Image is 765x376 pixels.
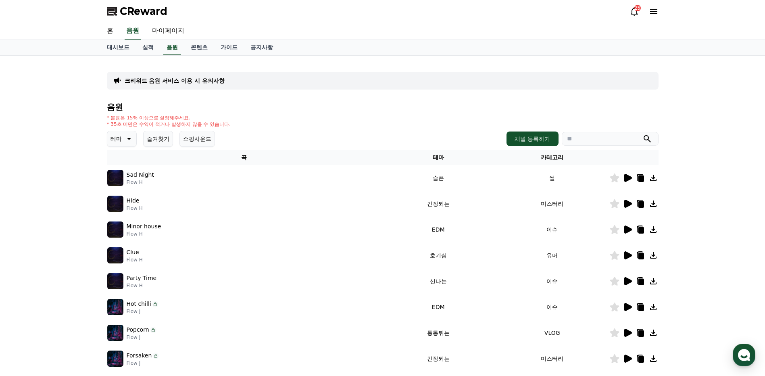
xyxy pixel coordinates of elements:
th: 테마 [381,150,495,165]
button: 쇼핑사운드 [179,131,215,147]
th: 곡 [107,150,381,165]
td: 신나는 [381,268,495,294]
a: 홈 [2,256,53,276]
img: music [107,196,123,212]
a: 25 [630,6,639,16]
td: EDM [381,294,495,320]
p: * 볼륨은 15% 이상으로 설정해주세요. [107,115,231,121]
td: 긴장되는 [381,191,495,217]
td: 썰 [495,165,609,191]
td: EDM [381,217,495,242]
span: 홈 [25,268,30,274]
img: music [107,325,123,341]
p: Flow J [127,360,159,366]
a: 홈 [100,23,120,40]
p: Flow J [127,334,156,340]
a: 가이드 [214,40,244,55]
p: Flow H [127,257,143,263]
a: 대시보드 [100,40,136,55]
img: music [107,170,123,186]
a: 콘텐츠 [184,40,214,55]
p: Hide [127,196,140,205]
td: 긴장되는 [381,346,495,372]
span: 대화 [74,268,83,275]
a: 실적 [136,40,160,55]
button: 채널 등록하기 [507,132,558,146]
p: Flow H [127,179,154,186]
span: 설정 [125,268,134,274]
p: Hot chilli [127,300,151,308]
button: 테마 [107,131,137,147]
a: 설정 [104,256,155,276]
td: 미스터리 [495,346,609,372]
p: Party Time [127,274,157,282]
a: 대화 [53,256,104,276]
img: music [107,273,123,289]
a: 마이페이지 [146,23,191,40]
p: Flow J [127,308,158,315]
td: 이슈 [495,268,609,294]
img: music [107,299,123,315]
a: 크리워드 음원 서비스 이용 시 유의사항 [125,77,225,85]
button: 즐겨찾기 [143,131,173,147]
p: Flow H [127,231,161,237]
h4: 음원 [107,102,659,111]
td: 미스터리 [495,191,609,217]
a: 음원 [125,23,141,40]
p: Clue [127,248,139,257]
td: 이슈 [495,217,609,242]
td: 통통튀는 [381,320,495,346]
p: 테마 [110,133,122,144]
p: Sad Night [127,171,154,179]
p: Forsaken [127,351,152,360]
td: 이슈 [495,294,609,320]
span: CReward [120,5,167,18]
a: CReward [107,5,167,18]
p: * 35초 미만은 수익이 적거나 발생하지 않을 수 있습니다. [107,121,231,127]
img: music [107,221,123,238]
div: 25 [634,5,641,11]
p: Minor house [127,222,161,231]
td: 유머 [495,242,609,268]
img: music [107,351,123,367]
p: Popcorn [127,326,149,334]
td: VLOG [495,320,609,346]
a: 음원 [163,40,181,55]
p: Flow H [127,205,143,211]
img: music [107,247,123,263]
a: 공지사항 [244,40,279,55]
td: 호기심 [381,242,495,268]
td: 슬픈 [381,165,495,191]
th: 카테고리 [495,150,609,165]
p: Flow H [127,282,157,289]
